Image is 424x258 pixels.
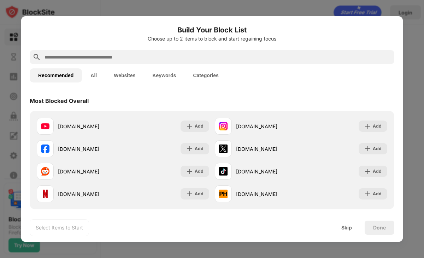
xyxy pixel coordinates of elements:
[58,145,123,153] div: [DOMAIN_NAME]
[236,145,301,153] div: [DOMAIN_NAME]
[30,68,82,82] button: Recommended
[219,167,228,176] img: favicons
[33,53,41,61] img: search.svg
[30,25,394,35] h6: Build Your Block List
[219,122,228,130] img: favicons
[41,145,49,153] img: favicons
[373,123,382,130] div: Add
[30,36,394,42] div: Choose up to 2 items to block and start regaining focus
[219,145,228,153] img: favicons
[30,97,89,104] div: Most Blocked Overall
[341,225,352,231] div: Skip
[36,224,83,231] div: Select Items to Start
[195,145,204,152] div: Add
[195,168,204,175] div: Add
[58,168,123,175] div: [DOMAIN_NAME]
[82,68,105,82] button: All
[236,123,301,130] div: [DOMAIN_NAME]
[373,225,386,231] div: Done
[373,145,382,152] div: Add
[58,190,123,198] div: [DOMAIN_NAME]
[236,168,301,175] div: [DOMAIN_NAME]
[58,123,123,130] div: [DOMAIN_NAME]
[219,190,228,198] img: favicons
[195,190,204,197] div: Add
[373,168,382,175] div: Add
[105,68,144,82] button: Websites
[236,190,301,198] div: [DOMAIN_NAME]
[144,68,184,82] button: Keywords
[41,190,49,198] img: favicons
[373,190,382,197] div: Add
[41,122,49,130] img: favicons
[41,167,49,176] img: favicons
[184,68,227,82] button: Categories
[195,123,204,130] div: Add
